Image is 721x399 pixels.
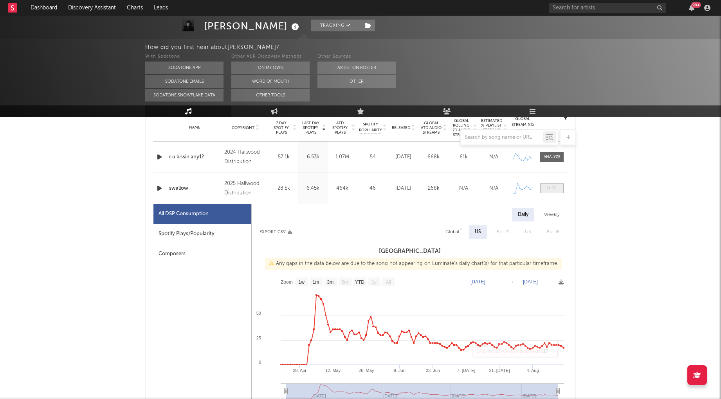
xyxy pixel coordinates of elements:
[451,118,472,137] span: Global Rolling 7D Audio Streams
[426,368,440,373] text: 23. Jun
[300,153,326,161] div: 6.53k
[512,208,534,221] div: Daily
[153,204,251,224] div: All DSP Consumption
[300,185,326,192] div: 6.45k
[342,279,348,285] text: 6m
[355,279,364,285] text: YTD
[271,121,292,135] span: 7 Day Spotify Plays
[145,52,224,62] div: With Sodatone
[260,230,292,234] button: Export CSV
[359,153,386,161] div: 54
[224,179,267,198] div: 2025 Hallwood Distribution
[386,279,391,285] text: All
[153,244,251,264] div: Composers
[394,368,406,373] text: 9. Jun
[420,153,447,161] div: 668k
[390,153,416,161] div: [DATE]
[271,185,296,192] div: 28.5k
[281,279,293,285] text: Zoom
[470,279,485,285] text: [DATE]
[259,360,261,365] text: 0
[311,20,360,31] button: Tracking
[145,43,721,52] div: How did you first hear about [PERSON_NAME] ?
[445,227,459,237] div: Global
[481,118,502,137] span: Estimated % Playlist Streams Last Day
[392,125,410,130] span: Released
[420,121,442,135] span: Global ATD Audio Streams
[371,279,377,285] text: 1y
[330,185,355,192] div: 464k
[159,209,209,219] div: All DSP Consumption
[359,122,382,133] span: Spotify Popularity
[481,153,507,161] div: N/A
[145,62,224,74] button: Sodatone App
[153,224,251,244] div: Spotify Plays/Popularity
[256,336,261,340] text: 25
[327,279,334,285] text: 3m
[317,52,396,62] div: Other Sources
[451,185,477,192] div: N/A
[169,185,220,192] a: swallow
[313,279,319,285] text: 1m
[510,279,514,285] text: →
[461,134,543,141] input: Search by song name or URL
[232,125,254,130] span: Copyright
[299,279,305,285] text: 1w
[252,247,568,256] h3: [GEOGRAPHIC_DATA]
[265,258,562,270] div: Any gaps in the data below are due to the song not appearing on Luminate's daily chart(s) for tha...
[231,75,310,88] button: Word Of Mouth
[293,368,306,373] text: 28. Apr
[549,3,666,13] input: Search for artists
[511,116,534,140] div: Global Streaming Trend (Last 60D)
[691,2,701,8] div: 99 +
[145,75,224,88] button: Sodatone Emails
[481,185,507,192] div: N/A
[231,89,310,102] button: Other Tools
[231,52,310,62] div: Other A&R Discovery Methods
[169,125,220,131] div: Name
[689,5,694,11] button: 99+
[271,153,296,161] div: 57.1k
[420,185,447,192] div: 268k
[475,227,481,237] div: US
[457,368,475,373] text: 7. [DATE]
[330,153,355,161] div: 1.07M
[330,121,350,135] span: ATD Spotify Plays
[538,208,566,221] div: Weekly
[489,368,510,373] text: 21. [DATE]
[317,62,396,74] button: Artist on Roster
[317,75,396,88] button: Other
[526,368,539,373] text: 4. Aug
[224,148,267,167] div: 2024 Hallwood Distribution
[359,368,374,373] text: 26. May
[300,121,321,135] span: Last Day Spotify Plays
[256,311,261,316] text: 50
[523,279,538,285] text: [DATE]
[390,185,416,192] div: [DATE]
[325,368,341,373] text: 12. May
[145,89,224,102] button: Sodatone Snowflake Data
[451,153,477,161] div: 61k
[204,20,301,33] div: [PERSON_NAME]
[359,185,386,192] div: 46
[231,62,310,74] button: On My Own
[169,153,220,161] a: r u kissin any1?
